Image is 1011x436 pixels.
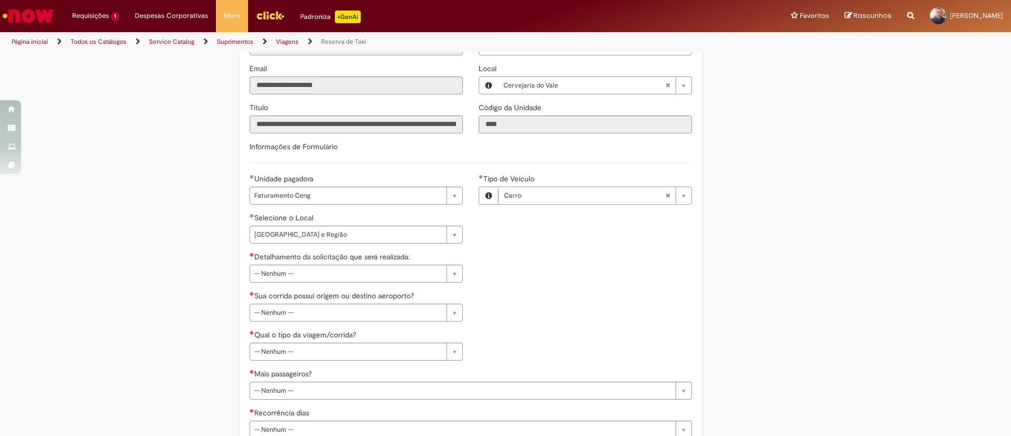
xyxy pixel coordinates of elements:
[504,187,665,204] span: Carro
[250,102,270,113] label: Somente leitura - Título
[660,187,676,204] abbr: Limpar campo Tipo de Veículo
[254,304,441,321] span: -- Nenhum --
[250,63,269,74] label: Somente leitura - Email
[71,37,126,46] a: Todos os Catálogos
[8,32,666,52] ul: Trilhas de página
[250,142,338,151] label: Informações de Formulário
[250,370,254,374] span: Necessários
[1,5,55,26] img: ServiceNow
[479,77,498,94] button: Local, Visualizar este registro Cervejaria do Vale
[250,292,254,296] span: Necessários
[250,76,463,94] input: Email
[800,11,829,21] span: Favoritos
[250,103,270,112] span: Somente leitura - Título
[950,11,1003,20] span: [PERSON_NAME]
[254,252,412,261] span: Detalhamento da solicitação que será realizada:
[498,77,691,94] a: Cervejaria do ValeLimpar campo Local
[254,291,416,301] span: Sua corrida possui origem ou destino aeroporto?
[224,11,240,21] span: More
[276,37,299,46] a: Viagens
[479,64,499,73] span: Local
[503,77,665,94] span: Cervejaria do Vale
[479,115,692,133] input: Código da Unidade
[254,408,311,418] span: Recorrência dias
[250,253,254,257] span: Necessários
[250,64,269,73] span: Somente leitura - Email
[250,175,254,179] span: Obrigatório Preenchido
[321,37,366,46] a: Reserva de Taxi
[479,175,483,179] span: Obrigatório Preenchido
[479,103,543,112] span: Somente leitura - Código da Unidade
[479,187,498,204] button: Tipo de Veículo, Visualizar este registro Carro
[335,11,361,23] p: +GenAi
[217,37,253,46] a: Suprimentos
[479,102,543,113] label: Somente leitura - Código da Unidade
[254,187,441,204] span: Faturamento Ceng
[254,343,441,360] span: -- Nenhum --
[250,331,254,335] span: Necessários
[111,12,119,21] span: 1
[12,37,48,46] a: Página inicial
[254,369,314,379] span: Mais passageiros?
[254,382,670,399] span: -- Nenhum --
[483,174,537,183] span: Tipo de Veículo
[250,214,254,218] span: Obrigatório Preenchido
[660,77,676,94] abbr: Limpar campo Local
[72,11,109,21] span: Requisições
[254,265,441,282] span: -- Nenhum --
[256,7,284,23] img: click_logo_yellow_360x200.png
[254,330,358,340] span: Qual o tipo da viagem/corrida?
[254,174,315,183] span: Unidade pagadora
[854,11,891,21] span: Rascunhos
[300,11,361,23] div: Padroniza
[254,226,441,243] span: [GEOGRAPHIC_DATA] e Região
[254,213,315,222] span: Selecione o Local
[135,11,208,21] span: Despesas Corporativas
[250,409,254,413] span: Necessários
[498,187,691,204] a: CarroLimpar campo Tipo de Veículo
[149,37,194,46] a: Service Catalog
[250,115,463,133] input: Título
[845,11,891,21] a: Rascunhos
